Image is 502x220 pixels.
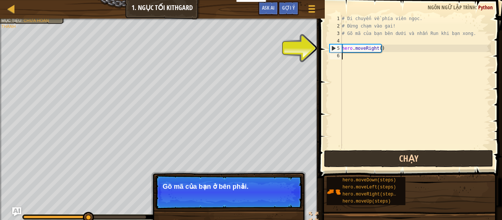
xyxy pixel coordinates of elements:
[343,178,396,183] span: hero.moveDown(steps)
[324,150,493,167] button: Chạy
[163,183,295,190] p: Gõ mã của bạn ở bên phải.
[12,207,21,216] button: Ask AI
[330,22,342,30] div: 2
[302,1,321,19] button: Hiện game menu
[343,199,391,204] span: hero.moveUp(steps)
[330,30,342,37] div: 3
[282,4,295,11] span: Gợi ý
[330,45,342,52] div: 5
[330,52,342,59] div: 6
[327,185,341,199] img: portrait.png
[343,192,399,197] span: hero.moveRight(steps)
[258,1,278,15] button: Ask AI
[476,4,478,11] span: :
[428,4,476,11] span: Ngôn ngữ lập trình
[478,4,493,11] span: Python
[330,15,342,22] div: 1
[262,4,275,11] span: Ask AI
[330,37,342,45] div: 4
[343,185,396,190] span: hero.moveLeft(steps)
